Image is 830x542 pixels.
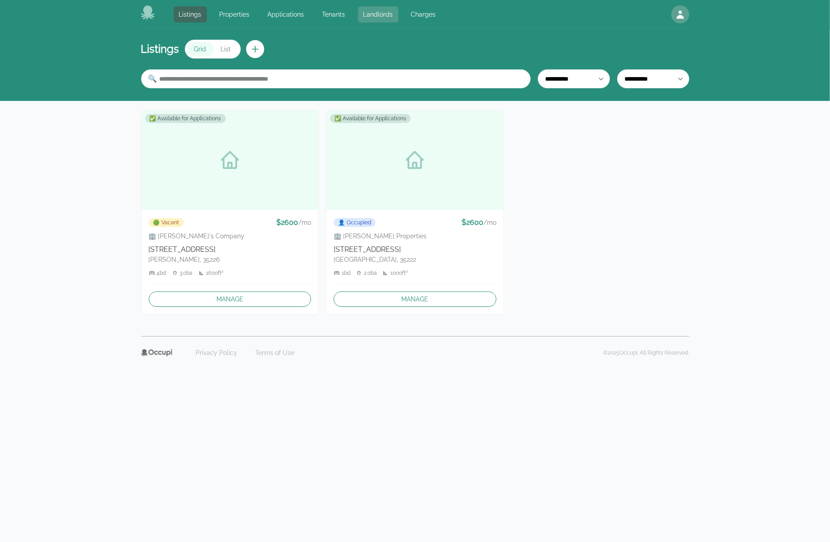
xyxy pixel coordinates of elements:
button: Create new listing [246,40,264,58]
span: Occupied [334,218,376,227]
span: ✅ Available for Applications [145,114,226,123]
a: Charges [406,6,441,23]
a: Applications [262,6,310,23]
button: List [214,42,238,56]
span: 🏢 [334,232,341,241]
a: Tenants [317,6,351,23]
h1: Listings [141,42,179,56]
span: 2.0 ba [364,269,377,277]
span: 1000 ft² [390,269,408,277]
span: 4 bd [157,269,166,277]
h3: [STREET_ADDRESS] [334,244,496,255]
span: $ 2600 [276,218,298,227]
button: Grid [187,42,214,56]
a: Manage [149,291,312,307]
p: © 2025 Occupi. All Rights Reserved. [604,349,689,356]
span: vacant [153,219,160,226]
span: 1600 ft² [206,269,224,277]
span: 1 bd [342,269,350,277]
span: 🏢 [149,232,156,241]
span: [PERSON_NAME]'s Company [158,232,245,241]
a: Landlords [358,6,399,23]
a: Privacy Policy [190,346,243,360]
span: [PERSON_NAME] Properties [343,232,426,241]
span: Vacant [149,218,184,227]
span: / mo [298,219,311,226]
a: Manage [334,291,496,307]
a: Terms of Use [250,346,300,360]
p: [GEOGRAPHIC_DATA] , 35222 [334,255,496,264]
p: [PERSON_NAME] , 35226 [149,255,312,264]
a: Properties [214,6,255,23]
a: Listings [174,6,207,23]
span: occupied [338,219,345,226]
span: $ 2600 [462,218,483,227]
span: ✅ Available for Applications [330,114,411,123]
span: 3.0 ba [180,269,193,277]
span: / mo [483,219,496,226]
h3: [STREET_ADDRESS] [149,244,312,255]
